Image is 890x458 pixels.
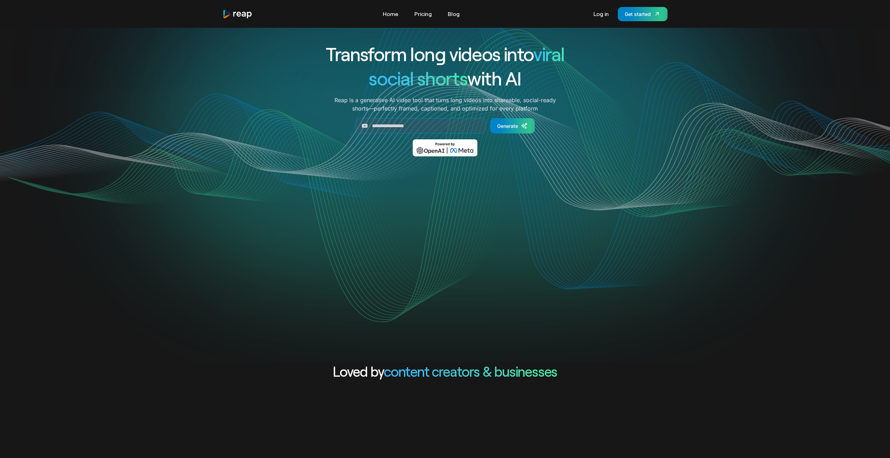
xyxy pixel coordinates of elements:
span: social shorts [369,67,467,89]
a: Blog [444,8,463,19]
img: Powered by OpenAI & Meta [413,139,478,156]
div: Generate [497,122,518,130]
a: Generate [490,118,535,133]
video: Your browser does not support the video tag. [305,166,585,306]
a: home [222,9,252,19]
h1: Transform long videos into [300,42,590,66]
a: Log in [590,8,612,19]
div: Get started [625,10,651,18]
a: Home [379,8,402,19]
h1: with AI [300,66,590,90]
img: reap logo [222,9,252,19]
span: viral [533,42,564,65]
span: content creators & businesses [384,363,557,379]
form: Generate Form [300,118,590,133]
p: Reap is a generative AI video tool that turns long videos into shareable, social-ready shorts—per... [334,96,556,113]
a: Pricing [411,8,435,19]
a: Get started [618,7,667,21]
